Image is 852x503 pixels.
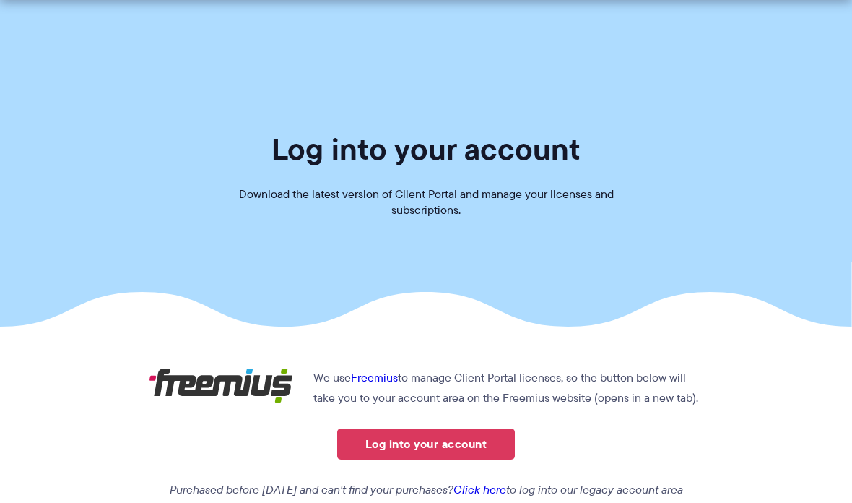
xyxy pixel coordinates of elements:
p: Download the latest version of Client Portal and manage your licenses and subscriptions. [209,186,643,219]
h1: Log into your account [18,130,834,168]
img: Freemius logo [149,368,293,403]
a: Freemius [351,369,398,386]
a: Log into your account [337,429,515,460]
a: Click here [453,481,506,498]
p: We use to manage Client Portal licenses, so the button below will take you to your account area o... [149,368,704,408]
